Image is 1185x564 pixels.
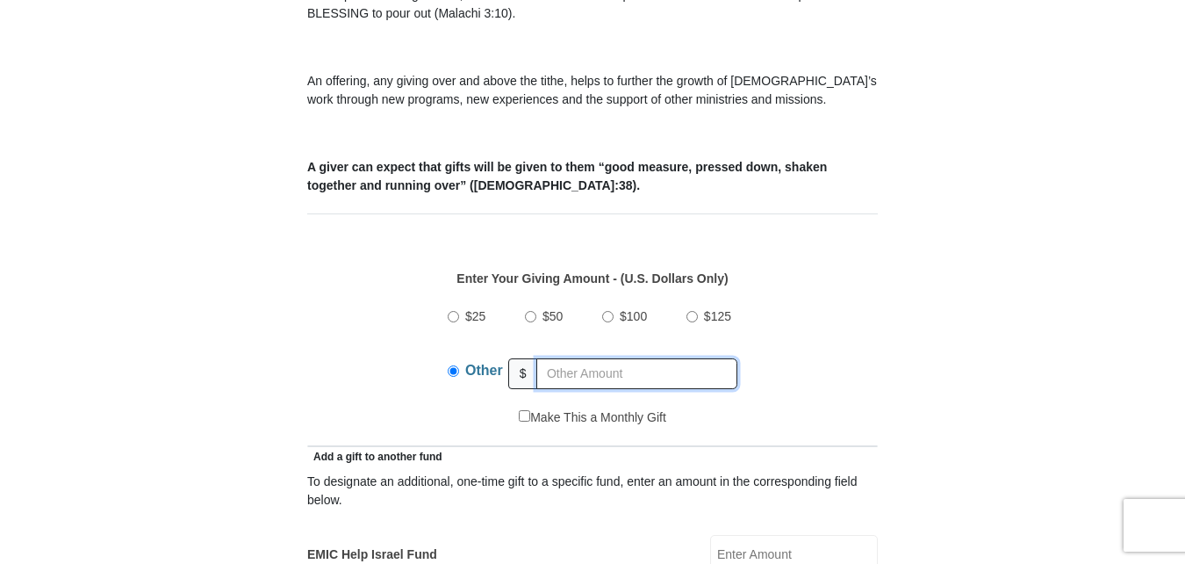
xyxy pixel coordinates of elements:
[542,309,563,323] span: $50
[465,309,485,323] span: $25
[456,271,728,286] strong: Enter Your Giving Amount - (U.S. Dollars Only)
[704,309,731,323] span: $125
[620,309,647,323] span: $100
[519,410,530,422] input: Make This a Monthly Gift
[465,363,503,378] span: Other
[519,409,666,427] label: Make This a Monthly Gift
[536,358,737,389] input: Other Amount
[307,72,878,109] p: An offering, any giving over and above the tithe, helps to further the growth of [DEMOGRAPHIC_DAT...
[508,358,538,389] span: $
[307,546,437,564] label: EMIC Help Israel Fund
[307,473,878,510] div: To designate an additional, one-time gift to a specific fund, enter an amount in the correspondin...
[307,451,442,463] span: Add a gift to another fund
[307,160,827,192] b: A giver can expect that gifts will be given to them “good measure, pressed down, shaken together ...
